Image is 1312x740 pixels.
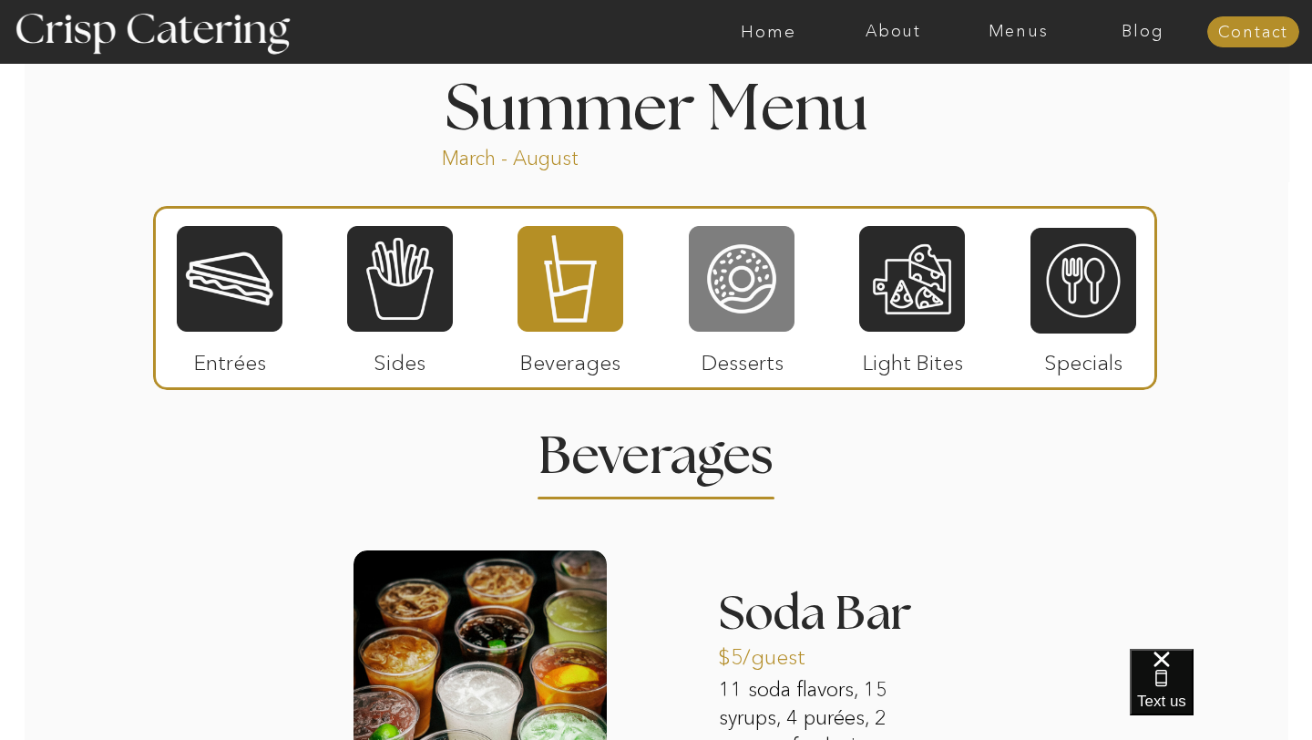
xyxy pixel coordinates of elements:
[509,332,630,385] p: Beverages
[852,332,973,385] p: Light Bites
[682,332,803,385] p: Desserts
[1207,24,1299,42] a: Contact
[718,626,839,679] p: $5/guest
[1130,649,1312,740] iframe: podium webchat widget bubble
[831,23,956,41] a: About
[442,145,692,166] p: March - August
[339,332,460,385] p: Sides
[403,78,909,132] h1: Summer Menu
[538,431,774,467] h2: Beverages
[706,23,831,41] a: Home
[719,591,972,641] h3: Soda Bar
[169,332,291,385] p: Entrées
[1022,332,1143,385] p: Specials
[956,23,1081,41] a: Menus
[1081,23,1205,41] a: Blog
